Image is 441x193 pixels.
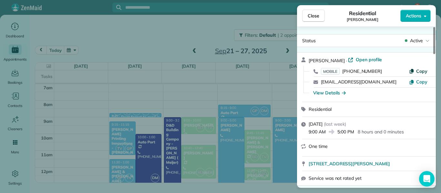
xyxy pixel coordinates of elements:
[324,121,346,127] span: ( last week )
[356,56,382,63] span: Open profile
[337,129,354,135] span: 5:00 PM
[321,68,340,75] span: MOBILE
[302,10,325,22] button: Close
[348,56,382,63] a: Open profile
[309,143,328,149] span: One time
[302,38,316,43] span: Status
[345,58,348,63] span: ·
[309,175,362,181] span: Service was not rated yet
[309,160,432,167] a: [STREET_ADDRESS][PERSON_NAME]
[416,79,427,85] span: Copy
[309,121,323,127] span: [DATE]
[321,68,382,74] a: MOBILE[PHONE_NUMBER]
[309,58,345,63] span: [PERSON_NAME]
[313,90,346,96] button: View Details
[309,129,326,135] span: 9:00 AM
[410,37,423,44] span: Active
[342,68,382,74] span: [PHONE_NUMBER]
[309,160,390,167] span: [STREET_ADDRESS][PERSON_NAME]
[409,68,427,74] button: Copy
[406,13,421,19] span: Actions
[358,129,404,135] p: 8 hours and 0 minutes
[347,17,378,22] span: [PERSON_NAME]
[321,79,396,85] a: [EMAIL_ADDRESS][DOMAIN_NAME]
[309,106,332,112] span: Residential
[416,68,427,74] span: Copy
[419,171,435,187] div: Open Intercom Messenger
[349,9,376,17] span: Residential
[308,13,319,19] span: Close
[409,79,427,85] button: Copy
